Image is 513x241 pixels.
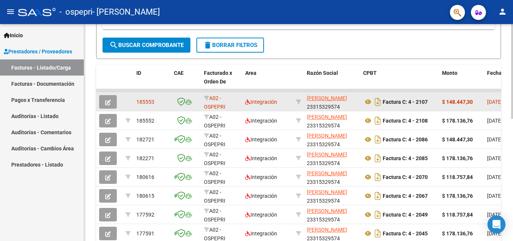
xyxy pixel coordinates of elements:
strong: Factura C: 4 - 2107 [383,99,428,105]
div: 23315329574 [307,94,357,110]
span: A02 - OSPEPRI [204,170,225,185]
span: [DATE] [487,212,502,218]
span: A02 - OSPEPRI [204,152,225,166]
mat-icon: menu [6,7,15,16]
datatable-header-cell: CAE [171,65,201,98]
span: A02 - OSPEPRI [204,133,225,147]
span: ID [136,70,141,76]
span: Integración [245,193,277,199]
i: Descargar documento [373,96,383,108]
span: [PERSON_NAME] [307,208,347,214]
span: Inicio [4,31,23,39]
span: [PERSON_NAME] [307,152,347,158]
span: Prestadores / Proveedores [4,47,72,56]
i: Descargar documento [373,171,383,183]
i: Descargar documento [373,227,383,239]
span: A02 - OSPEPRI [204,114,225,129]
strong: Factura C: 4 - 2108 [383,118,428,124]
span: Buscar Comprobante [109,42,184,49]
span: [PERSON_NAME] [307,133,347,139]
span: 177592 [136,212,154,218]
span: - [PERSON_NAME] [92,4,160,20]
span: [PERSON_NAME] [307,189,347,195]
span: A02 - OSPEPRI [204,95,225,110]
span: Facturado x Orden De [204,70,232,85]
span: A02 - OSPEPRI [204,189,225,204]
span: CPBT [363,70,377,76]
span: Integración [245,230,277,236]
span: 182721 [136,136,154,142]
strong: $ 178.136,76 [442,230,473,236]
span: Area [245,70,256,76]
span: [PERSON_NAME] [307,114,347,120]
span: [PERSON_NAME] [307,170,347,176]
span: [DATE] [487,99,502,105]
datatable-header-cell: ID [133,65,171,98]
i: Descargar documento [373,152,383,164]
span: A02 - OSPEPRI [204,208,225,223]
span: [DATE] [487,155,502,161]
strong: $ 148.447,30 [442,136,473,142]
span: [DATE] [487,136,502,142]
strong: Factura C: 4 - 2086 [383,136,428,142]
span: Integración [245,212,277,218]
div: 23315329574 [307,188,357,204]
span: Integración [245,136,277,142]
mat-icon: search [109,41,118,50]
mat-icon: person [498,7,507,16]
div: 23315329574 [307,113,357,129]
span: Integración [245,174,277,180]
strong: $ 178.136,76 [442,155,473,161]
strong: Factura C: 4 - 2070 [383,174,428,180]
span: [DATE] [487,174,502,180]
strong: Factura C: 4 - 2085 [383,155,428,161]
datatable-header-cell: Area [242,65,293,98]
button: Borrar Filtros [196,38,264,53]
span: Integración [245,99,277,105]
span: 185552 [136,118,154,124]
span: [DATE] [487,118,502,124]
div: Open Intercom Messenger [487,215,505,233]
span: CAE [174,70,184,76]
i: Descargar documento [373,209,383,221]
i: Descargar documento [373,190,383,202]
strong: Factura C: 4 - 2049 [383,212,428,218]
span: [PERSON_NAME] [307,95,347,101]
span: 182271 [136,155,154,161]
datatable-header-cell: CPBT [360,65,439,98]
span: Razón Social [307,70,338,76]
datatable-header-cell: Monto [439,65,484,98]
i: Descargar documento [373,133,383,146]
span: [DATE] [487,230,502,236]
div: 23315329574 [307,169,357,185]
span: 180616 [136,174,154,180]
span: [PERSON_NAME] [307,227,347,233]
datatable-header-cell: Razón Social [304,65,360,98]
strong: $ 148.447,30 [442,99,473,105]
span: - ospepri [59,4,92,20]
span: [DATE] [487,193,502,199]
strong: $ 178.136,76 [442,118,473,124]
datatable-header-cell: Facturado x Orden De [201,65,242,98]
span: Borrar Filtros [203,42,257,49]
strong: $ 178.136,76 [442,193,473,199]
strong: Factura C: 4 - 2045 [383,230,428,236]
strong: $ 118.757,84 [442,212,473,218]
mat-icon: delete [203,41,212,50]
div: 23315329574 [307,150,357,166]
div: 23315329574 [307,207,357,223]
strong: $ 118.757,84 [442,174,473,180]
span: Monto [442,70,457,76]
span: Integración [245,155,277,161]
div: 23315329574 [307,132,357,147]
span: 180615 [136,193,154,199]
i: Descargar documento [373,115,383,127]
button: Buscar Comprobante [103,38,190,53]
span: Integración [245,118,277,124]
span: 185553 [136,99,154,105]
span: 177591 [136,230,154,236]
strong: Factura C: 4 - 2067 [383,193,428,199]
